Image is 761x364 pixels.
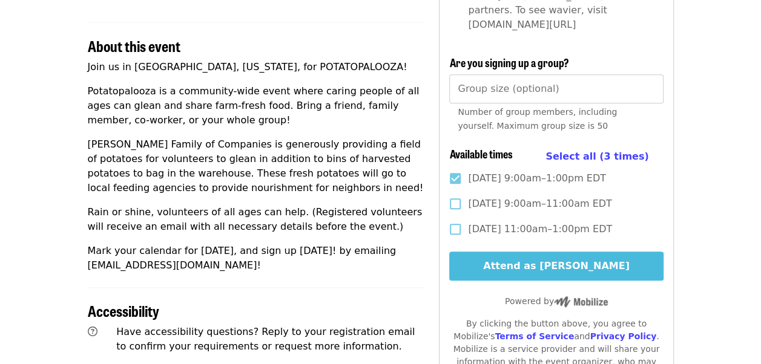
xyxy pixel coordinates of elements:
span: About this event [88,35,180,56]
i: question-circle icon [88,326,97,337]
span: [DATE] 9:00am–1:00pm EDT [468,171,605,186]
span: Powered by [505,296,608,306]
span: Select all (3 times) [545,151,648,162]
span: Number of group members, including yourself. Maximum group size is 50 [458,107,617,131]
a: Privacy Policy [590,331,656,341]
p: [PERSON_NAME] Family of Companies is generously providing a field of potatoes for volunteers to g... [88,137,425,195]
a: Terms of Service [495,331,574,341]
p: Rain or shine, volunteers of all ages can help. (Registered volunteers will receive an email with... [88,205,425,234]
input: [object Object] [449,74,663,103]
span: Are you signing up a group? [449,54,568,70]
button: Select all (3 times) [545,148,648,166]
p: Join us in [GEOGRAPHIC_DATA], [US_STATE], for POTATOPALOOZA! [88,60,425,74]
span: [DATE] 11:00am–1:00pm EDT [468,222,612,236]
p: Mark your calendar for [DATE], and sign up [DATE]! by emailing [EMAIL_ADDRESS][DOMAIN_NAME]! [88,244,425,273]
p: Potatopalooza is a community-wide event where caring people of all ages can glean and share farm-... [88,84,425,128]
img: Powered by Mobilize [554,296,608,307]
span: [DATE] 9:00am–11:00am EDT [468,197,611,211]
span: Accessibility [88,300,159,321]
span: Have accessibility questions? Reply to your registration email to confirm your requirements or re... [116,326,415,352]
span: Available times [449,146,512,161]
button: Attend as [PERSON_NAME] [449,252,663,281]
